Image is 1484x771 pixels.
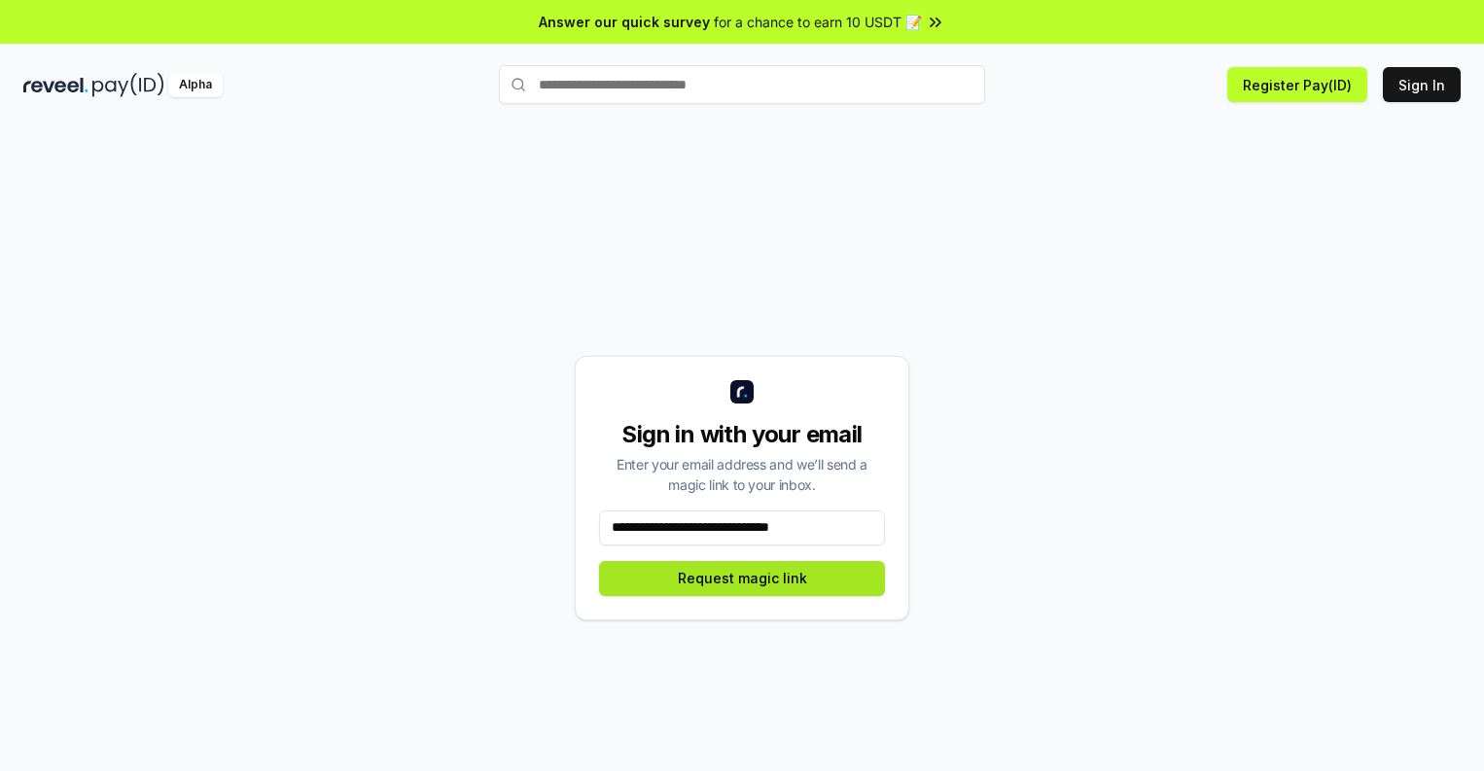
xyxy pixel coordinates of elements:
button: Request magic link [599,561,885,596]
img: logo_small [730,380,754,403]
button: Register Pay(ID) [1227,67,1367,102]
span: Answer our quick survey [539,12,710,32]
img: pay_id [92,73,164,97]
div: Alpha [168,73,223,97]
div: Enter your email address and we’ll send a magic link to your inbox. [599,454,885,495]
img: reveel_dark [23,73,88,97]
span: for a chance to earn 10 USDT 📝 [714,12,922,32]
div: Sign in with your email [599,419,885,450]
button: Sign In [1383,67,1461,102]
